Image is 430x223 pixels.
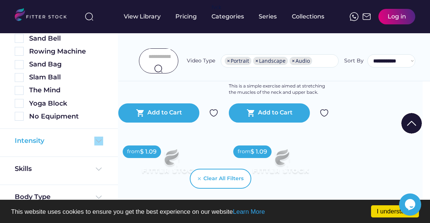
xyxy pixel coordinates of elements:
img: Group%201000002324.svg [320,109,329,117]
div: Yoga Block [29,99,103,108]
a: Learn More [233,208,265,215]
div: Add to Cart [147,109,182,117]
div: Intensity [15,136,44,145]
img: Rectangle%205126.svg [15,60,24,69]
img: LOGO.svg [15,8,73,23]
div: Body Type [15,192,50,202]
div: from [127,148,140,155]
li: Audio [290,57,312,65]
div: This is a simple exercise aimed at stretching the muscles of the neck and upper back. [229,83,332,96]
li: Portrait [225,57,251,65]
div: Slam Ball [29,73,103,82]
div: Pricing [175,13,197,21]
div: Series [259,13,277,21]
div: Categories [211,13,244,21]
div: from [238,148,251,155]
img: Vector%20%281%29.svg [198,177,201,180]
div: Log in [388,13,406,21]
span: × [255,58,258,64]
img: Frame%2051.svg [362,12,371,21]
div: Add to Cart [258,109,293,117]
img: meteor-icons_whatsapp%20%281%29.svg [350,12,359,21]
p: This website uses cookies to ensure you get the best experience on our website [11,209,419,215]
li: Landscape [253,57,288,65]
div: View Library [124,13,161,21]
div: Skills [15,164,33,174]
img: Rectangle%205126.svg [15,47,24,56]
div: No Equipment [29,112,103,121]
img: Rectangle%205126.svg [15,99,24,108]
div: Rowing Machine [29,47,103,56]
img: Rectangle%205126.svg [15,112,24,121]
img: search-normal.svg [154,64,163,73]
button: shopping_cart [247,109,255,117]
div: The Mind [29,86,103,95]
div: fvck [211,4,221,11]
span: × [227,58,230,64]
div: $ 1.09 [251,148,267,156]
div: Collections [292,13,324,21]
img: Frame%2079%20%281%29.svg [239,141,322,188]
div: Sand Bag [29,60,103,69]
div: Video Type [187,57,215,65]
div: Sand Bell [29,34,103,43]
div: Clear All Filters [203,175,244,182]
img: Frame%2079%20%281%29.svg [129,141,211,188]
div: Sort By [344,57,364,65]
img: Rectangle%205126.svg [15,34,24,43]
span: × [292,58,295,64]
img: Rectangle%205126.svg [15,86,24,95]
img: Group%201000002324.svg [209,109,218,117]
a: I understand! [371,205,419,217]
img: Frame%20%284%29.svg [94,137,103,145]
img: search-normal%203.svg [85,12,94,21]
img: Frame%20%284%29.svg [94,165,103,174]
iframe: chat widget [399,193,423,216]
img: Rectangle%205126.svg [15,73,24,82]
button: shopping_cart [136,109,145,117]
div: $ 1.09 [140,148,157,156]
img: Frame%20%284%29.svg [94,193,103,202]
img: Group%201000002322%20%281%29.svg [401,113,422,134]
